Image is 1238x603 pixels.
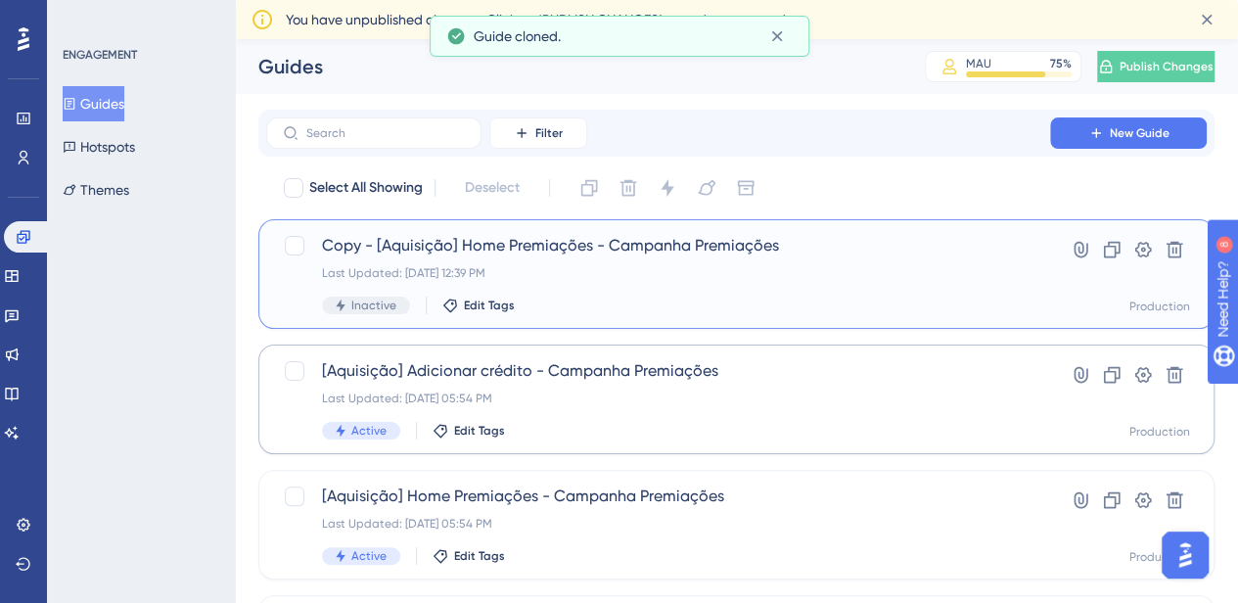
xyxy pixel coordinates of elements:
span: Edit Tags [464,298,515,313]
button: Deselect [447,170,537,206]
div: Last Updated: [DATE] 12:39 PM [322,265,994,281]
span: You have unpublished changes. Click on ‘PUBLISH CHANGES’ to update your code. [286,8,796,31]
span: Publish Changes [1120,59,1214,74]
div: Production [1129,299,1190,314]
span: New Guide [1110,125,1169,141]
span: [Aquisição] Home Premiações - Campanha Premiações [322,485,994,508]
button: Publish Changes [1097,51,1215,82]
button: Guides [63,86,124,121]
button: Edit Tags [433,423,505,439]
div: Last Updated: [DATE] 05:54 PM [322,391,994,406]
iframe: UserGuiding AI Assistant Launcher [1156,526,1215,584]
span: Select All Showing [309,176,423,200]
button: New Guide [1050,117,1207,149]
div: Last Updated: [DATE] 05:54 PM [322,516,994,532]
span: Active [351,423,387,439]
button: Hotspots [63,129,135,164]
span: Need Help? [46,5,122,28]
input: Search [306,126,465,140]
button: Edit Tags [442,298,515,313]
span: Edit Tags [454,548,505,564]
div: 8 [136,10,142,25]
div: Production [1129,424,1190,440]
div: Production [1129,549,1190,565]
div: 75 % [1050,56,1072,71]
button: Filter [489,117,587,149]
button: Themes [63,172,129,208]
span: Filter [535,125,563,141]
span: [Aquisição] Adicionar crédito - Campanha Premiações [322,359,994,383]
span: Active [351,548,387,564]
span: Deselect [465,176,520,200]
div: ENGAGEMENT [63,47,137,63]
span: Inactive [351,298,396,313]
span: Copy - [Aquisição] Home Premiações - Campanha Premiações [322,234,994,257]
span: Edit Tags [454,423,505,439]
span: Guide cloned. [474,24,561,48]
div: MAU [966,56,991,71]
div: Guides [258,53,876,80]
button: Edit Tags [433,548,505,564]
